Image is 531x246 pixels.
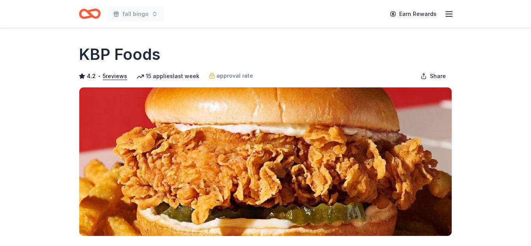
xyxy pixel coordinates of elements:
[79,44,161,65] h1: KBP Foods
[414,68,452,84] button: Share
[430,72,446,81] span: Share
[217,71,253,80] span: approval rate
[385,7,441,21] a: Earn Rewards
[87,72,96,81] span: 4.2
[98,73,101,79] span: •
[79,5,101,23] a: Home
[103,72,127,81] button: 5reviews
[79,87,452,236] img: Image for KBP Foods
[122,9,148,19] span: fall bingo
[107,6,164,22] button: fall bingo
[209,71,253,80] a: approval rate
[136,72,199,81] div: 15 applies last week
